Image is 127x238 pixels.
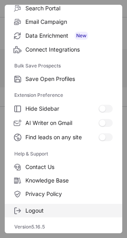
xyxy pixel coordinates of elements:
span: Knowledge Base [25,177,113,184]
label: Hide Sidebar [5,102,122,116]
span: Search Portal [25,5,113,12]
span: Save Open Profiles [25,75,113,83]
span: Email Campaign [25,18,113,25]
label: Connect Integrations [5,43,122,56]
label: Find leads on any site [5,130,122,144]
label: Bulk Save Prospects [14,59,113,72]
span: Contact Us [25,163,113,171]
label: Email Campaign [5,15,122,29]
span: Privacy Policy [25,190,113,198]
span: Find leads on any site [25,134,98,141]
span: Connect Integrations [25,46,113,53]
span: New [75,32,88,40]
span: AI Writer on Gmail [25,119,98,127]
label: Privacy Policy [5,187,122,201]
label: Contact Us [5,160,122,174]
label: Extension Preference [14,89,113,102]
label: Knowledge Base [5,174,122,187]
span: Hide Sidebar [25,105,98,112]
label: Help & Support [14,148,113,160]
span: Data Enrichment [25,32,113,40]
label: AI Writer on Gmail [5,116,122,130]
label: Save Open Profiles [5,72,122,86]
label: Data Enrichment New [5,29,122,43]
label: Logout [5,204,122,217]
div: Version 5.16.5 [5,221,122,233]
span: Logout [25,207,113,214]
label: Search Portal [5,2,122,15]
